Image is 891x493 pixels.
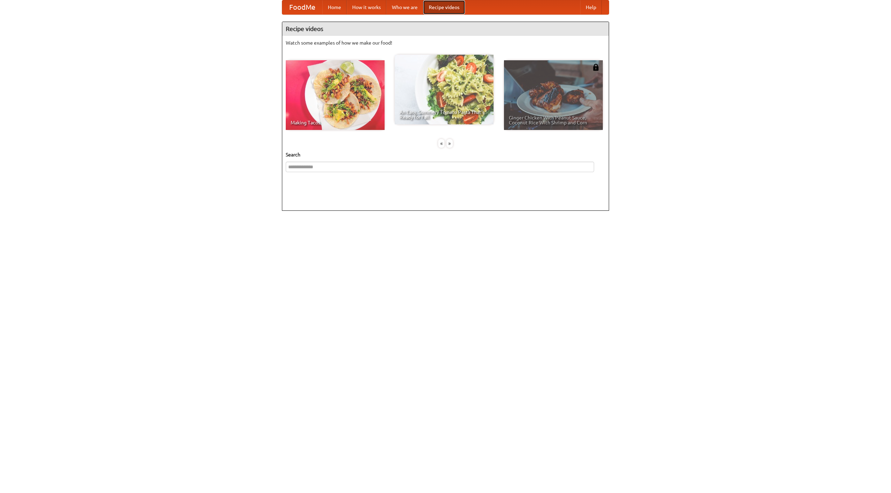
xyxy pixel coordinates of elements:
div: » [447,139,453,148]
a: Recipe videos [423,0,465,14]
h5: Search [286,151,605,158]
img: 483408.png [592,64,599,71]
a: How it works [347,0,386,14]
a: Who we are [386,0,423,14]
h4: Recipe videos [282,22,609,36]
a: Help [580,0,602,14]
a: An Easy, Summery Tomato Pasta That's Ready for Fall [395,55,494,124]
span: Making Tacos [291,120,380,125]
p: Watch some examples of how we make our food! [286,39,605,46]
a: Home [322,0,347,14]
a: FoodMe [282,0,322,14]
span: An Easy, Summery Tomato Pasta That's Ready for Fall [400,110,489,120]
div: « [438,139,444,148]
a: Making Tacos [286,60,385,130]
